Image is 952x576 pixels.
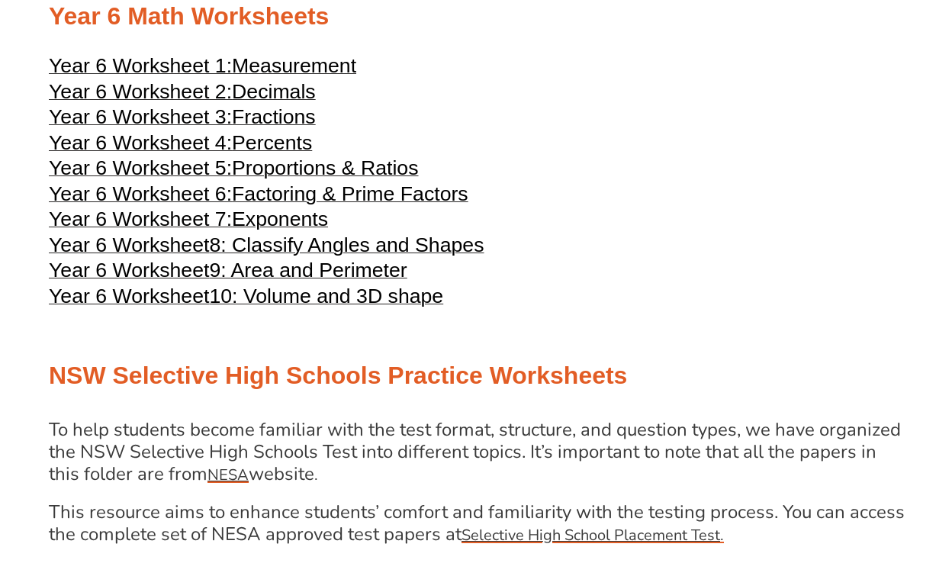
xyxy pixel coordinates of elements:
[232,208,328,230] span: Exponents
[690,404,952,576] iframe: Chat Widget
[232,182,468,205] span: Factoring & Prime Factors
[49,54,232,77] span: Year 6 Worksheet 1:
[49,208,232,230] span: Year 6 Worksheet 7:
[49,163,419,179] a: Year 6 Worksheet 5:Proportions & Ratios
[232,80,316,103] span: Decimals
[207,465,249,485] span: NESA
[49,1,903,33] h2: Year 6 Math Worksheets
[49,105,232,128] span: Year 6 Worksheet 3:
[49,233,209,256] span: Year 6 Worksheet
[232,54,356,77] span: Measurement
[49,61,356,76] a: Year 6 Worksheet 1:Measurement
[232,156,418,179] span: Proportions & Ratios
[49,360,903,392] h2: NSW Selective High Schools Practice Worksheets
[462,525,720,545] u: Selective High School Placement Test
[209,233,484,256] span: 8: Classify Angles and Shapes
[49,182,232,205] span: Year 6 Worksheet 6:
[49,259,209,282] span: Year 6 Worksheet
[49,265,407,281] a: Year 6 Worksheet9: Area and Perimeter
[49,419,905,486] h4: To help students become familiar with the test format, structure, and question types, we have org...
[232,105,316,128] span: Fractions
[49,285,209,307] span: Year 6 Worksheet
[49,131,232,154] span: Year 6 Worksheet 4:
[49,189,468,204] a: Year 6 Worksheet 6:Factoring & Prime Factors
[49,214,328,230] a: Year 6 Worksheet 7:Exponents
[49,291,443,307] a: Year 6 Worksheet10: Volume and 3D shape
[49,112,316,127] a: Year 6 Worksheet 3:Fractions
[49,501,905,547] h4: This resource aims to enhance students’ comfort and familiarity with the testing process. You can...
[49,240,484,256] a: Year 6 Worksheet8: Classify Angles and Shapes
[209,259,407,282] span: 9: Area and Perimeter
[49,156,232,179] span: Year 6 Worksheet 5:
[49,138,312,153] a: Year 6 Worksheet 4:Percents
[232,131,312,154] span: Percents
[462,522,724,546] a: Selective High School Placement Test.
[209,285,443,307] span: 10: Volume and 3D shape
[49,87,316,102] a: Year 6 Worksheet 2:Decimals
[314,465,318,485] span: .
[207,462,249,486] a: NESA
[49,80,232,103] span: Year 6 Worksheet 2:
